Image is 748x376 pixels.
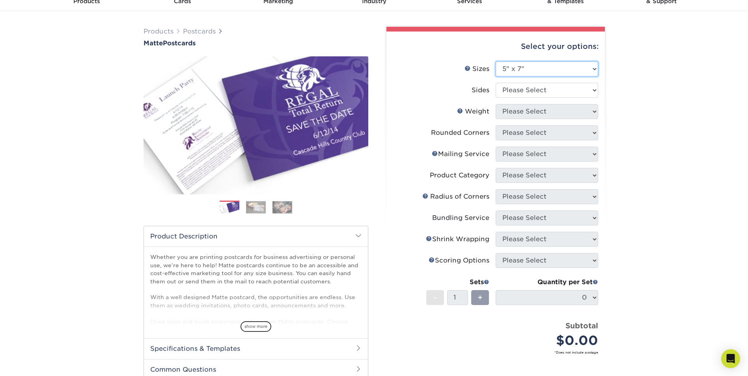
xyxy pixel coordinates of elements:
[144,39,368,47] h1: Postcards
[393,32,599,61] div: Select your options:
[422,192,489,201] div: Radius of Corners
[430,171,489,180] div: Product Category
[432,149,489,159] div: Mailing Service
[472,86,489,95] div: Sides
[144,39,368,47] a: MattePostcards
[721,349,740,368] div: Open Intercom Messenger
[426,277,489,287] div: Sets
[496,277,598,287] div: Quantity per Set
[144,39,163,47] span: Matte
[432,213,489,223] div: Bundling Service
[464,64,489,74] div: Sizes
[241,321,271,332] span: show more
[144,48,368,203] img: Matte 01
[429,256,489,265] div: Scoring Options
[433,292,437,303] span: -
[502,331,598,350] div: $0.00
[431,128,489,138] div: Rounded Corners
[565,321,598,330] strong: Subtotal
[426,235,489,244] div: Shrink Wrapping
[457,107,489,116] div: Weight
[399,350,598,355] small: *Does not include postage
[144,338,368,359] h2: Specifications & Templates
[144,226,368,246] h2: Product Description
[150,253,362,350] p: Whether you are printing postcards for business advertising or personal use, we’re here to help! ...
[272,201,292,213] img: Postcards 03
[220,201,239,215] img: Postcards 01
[183,28,216,35] a: Postcards
[478,292,483,303] span: +
[144,28,173,35] a: Products
[246,201,266,213] img: Postcards 02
